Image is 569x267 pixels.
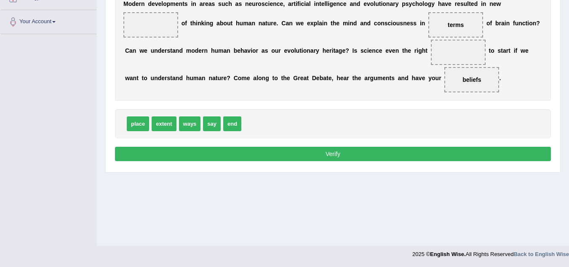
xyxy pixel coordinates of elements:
[533,20,537,27] b: n
[515,20,519,27] b: u
[271,47,275,54] b: o
[240,47,244,54] b: h
[237,47,240,54] b: e
[350,0,353,7] b: a
[265,0,268,7] b: c
[381,0,382,7] b: i
[115,147,551,161] button: Verify
[211,47,215,54] b: h
[409,0,412,7] b: y
[489,0,493,7] b: n
[142,75,144,81] b: t
[497,0,501,7] b: w
[151,47,155,54] b: u
[522,20,526,27] b: c
[231,20,233,27] b: t
[319,20,322,27] b: a
[486,20,490,27] b: o
[357,0,361,7] b: d
[374,0,375,7] b: l
[460,0,464,7] b: s
[525,47,529,54] b: e
[467,0,469,7] b: l
[333,47,335,54] b: t
[129,47,133,54] b: a
[167,0,171,7] b: p
[377,20,381,27] b: o
[275,47,279,54] b: u
[161,75,165,81] b: e
[353,20,357,27] b: d
[381,20,385,27] b: n
[307,47,310,54] b: n
[422,47,426,54] b: h
[198,47,202,54] b: e
[400,20,403,27] b: s
[259,20,262,27] b: n
[152,0,155,7] b: e
[128,0,132,7] b: o
[235,0,239,7] b: a
[170,47,172,54] b: t
[354,47,357,54] b: s
[123,0,128,7] b: M
[196,20,198,27] b: i
[133,75,137,81] b: n
[353,0,357,7] b: n
[158,75,162,81] b: d
[419,0,423,7] b: o
[529,20,533,27] b: o
[252,0,256,7] b: u
[363,0,367,7] b: e
[136,0,139,7] b: e
[328,0,329,7] b: i
[425,47,427,54] b: t
[501,20,505,27] b: a
[165,47,167,54] b: r
[256,47,258,54] b: r
[267,20,271,27] b: u
[326,47,329,54] b: e
[148,0,152,7] b: d
[428,0,432,7] b: g
[329,47,331,54] b: r
[238,0,242,7] b: s
[402,0,406,7] b: p
[323,47,326,54] b: h
[141,0,145,7] b: n
[514,251,569,257] strong: Back to English Wise
[179,0,183,7] b: n
[314,47,316,54] b: r
[161,0,163,7] b: l
[335,47,339,54] b: a
[348,20,350,27] b: i
[506,20,510,27] b: n
[192,20,196,27] b: h
[300,20,304,27] b: e
[234,47,238,54] b: b
[498,47,501,54] b: s
[503,47,506,54] b: a
[288,0,291,7] b: a
[186,47,191,54] b: m
[223,47,227,54] b: a
[244,47,248,54] b: a
[481,0,483,7] b: i
[310,47,314,54] b: a
[428,12,483,38] span: Drop target
[304,0,306,7] b: i
[508,47,510,54] b: t
[448,0,451,7] b: e
[444,67,499,92] span: Drop target
[340,0,343,7] b: c
[172,47,176,54] b: a
[249,0,252,7] b: e
[223,20,227,27] b: o
[489,47,491,54] b: t
[441,0,445,7] b: a
[296,47,300,54] b: u
[256,0,258,7] b: r
[286,20,289,27] b: a
[203,0,205,7] b: r
[343,0,347,7] b: e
